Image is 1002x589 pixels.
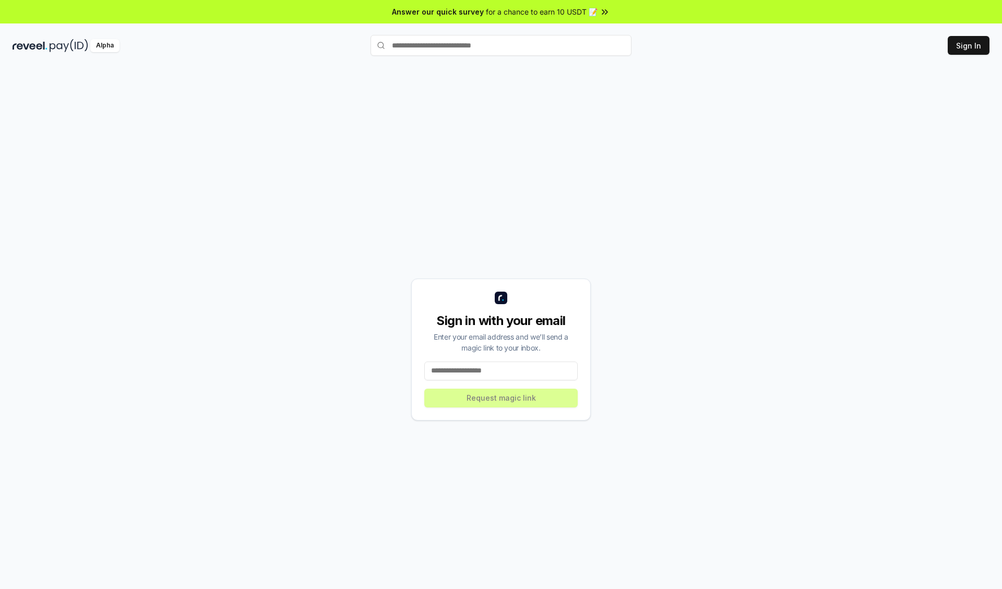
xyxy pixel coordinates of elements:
div: Enter your email address and we’ll send a magic link to your inbox. [424,331,578,353]
span: for a chance to earn 10 USDT 📝 [486,6,598,17]
span: Answer our quick survey [392,6,484,17]
img: logo_small [495,292,507,304]
div: Sign in with your email [424,312,578,329]
div: Alpha [90,39,120,52]
button: Sign In [948,36,989,55]
img: reveel_dark [13,39,47,52]
img: pay_id [50,39,88,52]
